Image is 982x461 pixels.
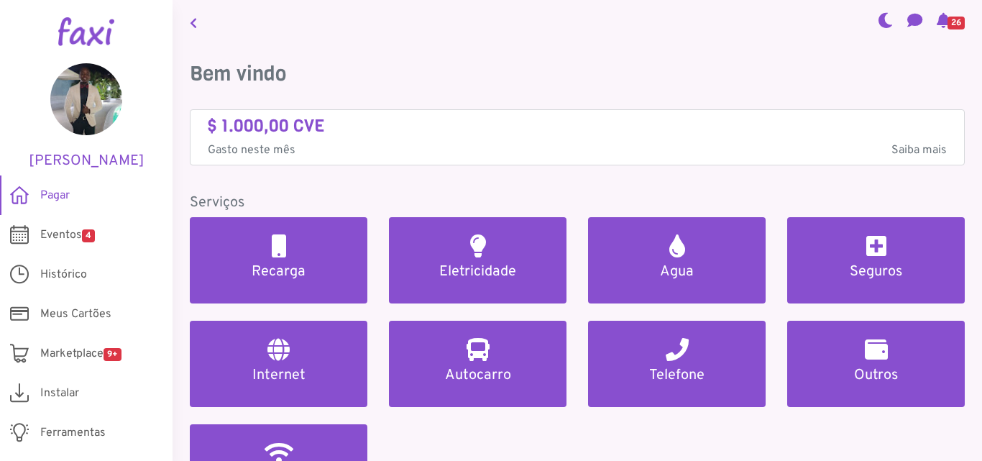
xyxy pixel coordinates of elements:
[389,217,566,303] a: Eletricidade
[804,367,947,384] h5: Outros
[208,116,947,137] h4: $ 1.000,00 CVE
[190,217,367,303] a: Recarga
[947,17,965,29] span: 26
[804,263,947,280] h5: Seguros
[40,187,70,204] span: Pagar
[40,385,79,402] span: Instalar
[588,217,766,303] a: Agua
[605,367,748,384] h5: Telefone
[208,116,947,160] a: $ 1.000,00 CVE Gasto neste mêsSaiba mais
[40,227,95,244] span: Eventos
[389,321,566,407] a: Autocarro
[190,321,367,407] a: Internet
[22,152,151,170] h5: [PERSON_NAME]
[104,348,121,361] span: 9+
[605,263,748,280] h5: Agua
[190,62,965,86] h3: Bem vindo
[891,142,947,159] span: Saiba mais
[190,194,965,211] h5: Serviços
[40,266,87,283] span: Histórico
[208,142,947,159] p: Gasto neste mês
[40,306,111,323] span: Meus Cartões
[787,217,965,303] a: Seguros
[207,367,350,384] h5: Internet
[406,367,549,384] h5: Autocarro
[40,345,121,362] span: Marketplace
[82,229,95,242] span: 4
[406,263,549,280] h5: Eletricidade
[22,63,151,170] a: [PERSON_NAME]
[40,424,106,442] span: Ferramentas
[588,321,766,407] a: Telefone
[207,263,350,280] h5: Recarga
[787,321,965,407] a: Outros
